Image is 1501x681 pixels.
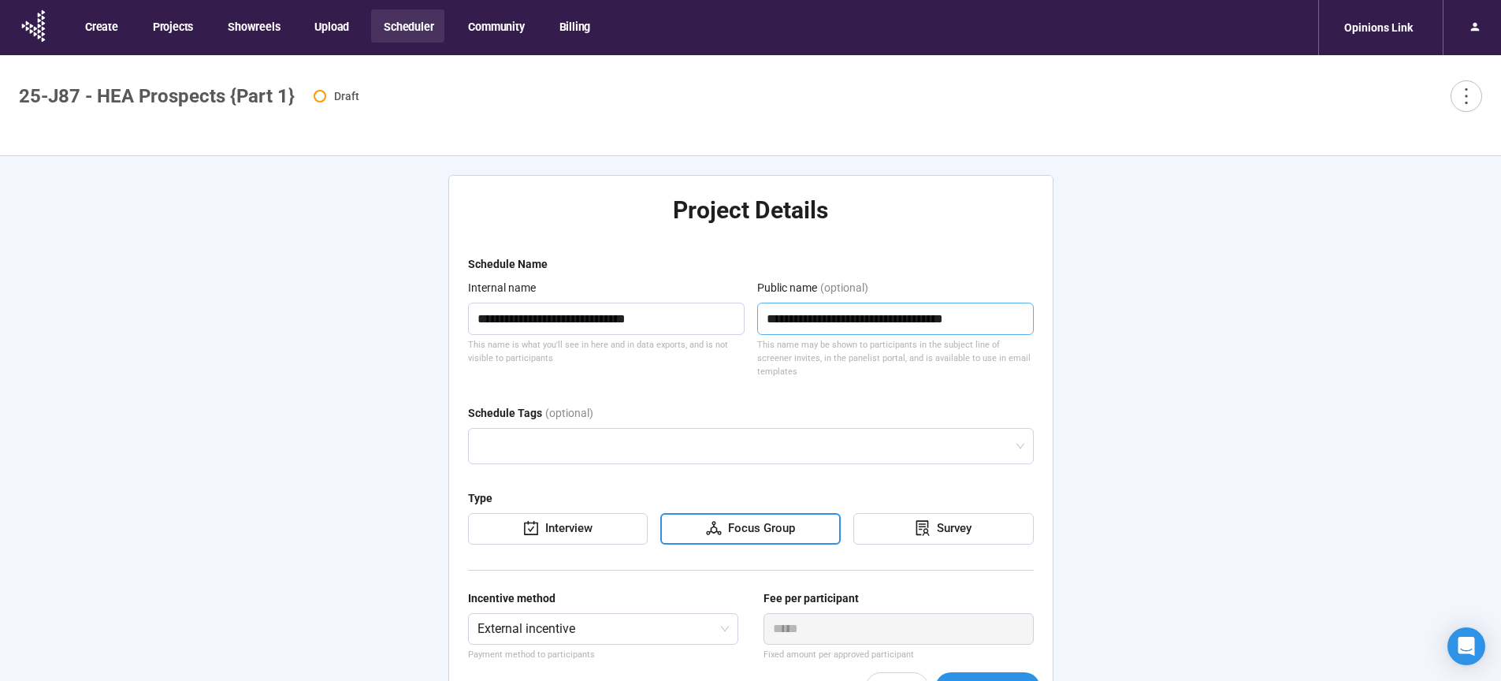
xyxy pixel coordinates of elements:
div: Schedule Tags [468,404,542,422]
div: Incentive method [468,590,555,607]
div: Interview [539,519,593,538]
h1: 25-J87 - HEA Prospects {Part 1} [19,85,295,107]
span: more [1455,85,1477,106]
div: Opinions Link [1335,13,1422,43]
h2: Project Details [468,195,1034,225]
span: solution [915,520,931,536]
button: Community [455,9,535,43]
div: (optional) [820,279,868,303]
div: Type [468,489,492,507]
div: Focus Group [722,519,795,538]
div: Fixed amount per approved participant [764,648,1034,661]
div: Survey [931,519,972,538]
div: Internal name [468,279,536,296]
p: Payment method to participants [468,648,738,661]
div: This name is what you'll see in here and in data exports, and is not visible to participants [468,338,745,366]
span: Draft [334,90,359,102]
button: Billing [547,9,602,43]
button: Upload [302,9,360,43]
button: more [1451,80,1482,112]
div: (optional) [545,404,593,428]
button: Projects [140,9,204,43]
span: External incentive [477,614,729,644]
div: Open Intercom Messenger [1447,627,1485,665]
div: Fee per participant [764,590,859,607]
button: Showreels [215,9,291,43]
div: Schedule Name [468,255,548,273]
span: carry-out [523,520,539,536]
div: Public name [757,279,817,296]
button: Scheduler [371,9,444,43]
div: This name may be shown to participants in the subject line of screener invites, in the panelist p... [757,338,1034,379]
button: Create [72,9,129,43]
span: deployment-unit [706,520,722,536]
